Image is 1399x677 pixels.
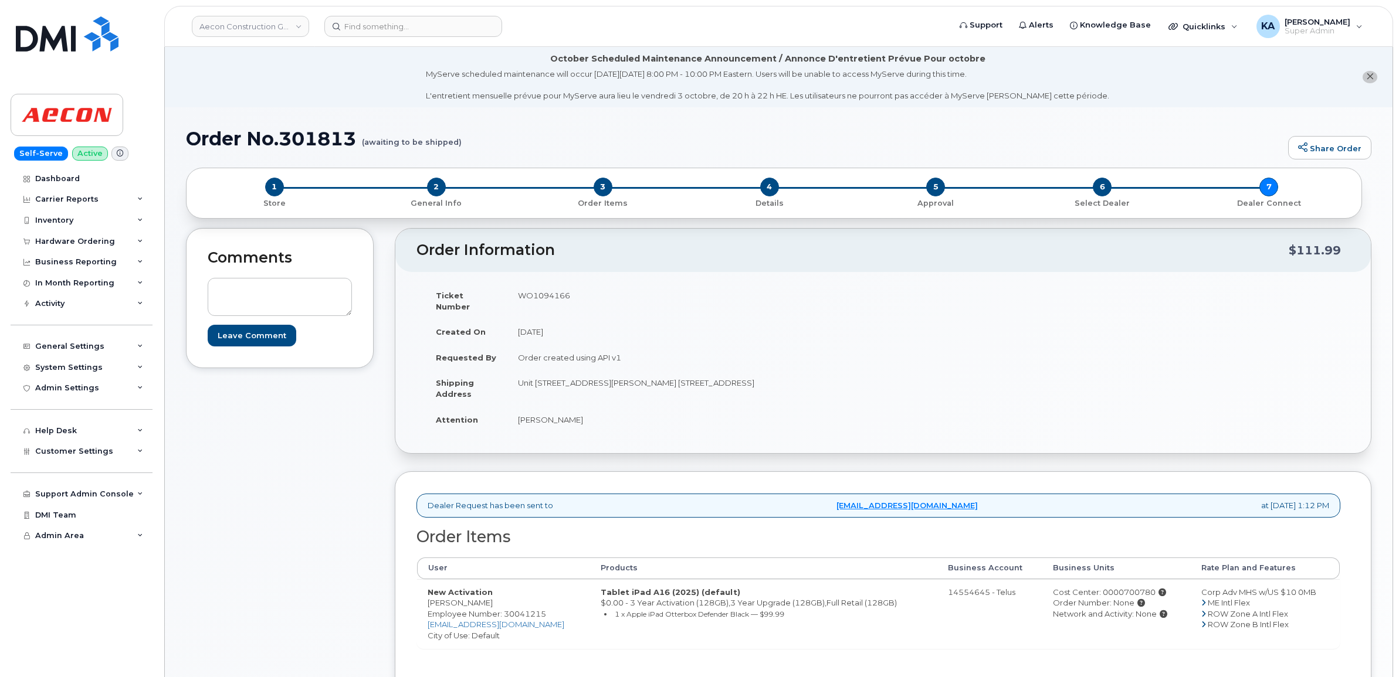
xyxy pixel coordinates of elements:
span: 5 [926,178,945,196]
span: 3 [594,178,612,196]
strong: Tablet iPad A16 (2025) (default) [601,587,740,597]
a: 1 Store [196,196,353,209]
a: 6 Select Dealer [1019,196,1185,209]
th: Rate Plan and Features [1191,557,1340,579]
th: Business Units [1042,557,1191,579]
small: (awaiting to be shipped) [362,128,462,147]
td: Unit [STREET_ADDRESS][PERSON_NAME] [STREET_ADDRESS] [507,370,875,406]
div: MyServe scheduled maintenance will occur [DATE][DATE] 8:00 PM - 10:00 PM Eastern. Users will be u... [426,69,1109,101]
input: Leave Comment [208,325,296,346]
a: 2 General Info [353,196,520,209]
div: Order Number: None [1053,597,1180,608]
strong: Attention [436,415,478,424]
span: 1 [265,178,284,196]
a: 4 Details [686,196,853,209]
p: Select Dealer [1024,198,1181,209]
strong: New Activation [428,587,493,597]
div: Cost Center: 0000700780 [1053,587,1180,598]
span: ROW Zone B Intl Flex [1208,620,1289,629]
h1: Order No.301813 [186,128,1282,149]
div: Network and Activity: None [1053,608,1180,620]
span: Employee Number: 30041215 [428,609,546,618]
h2: Order Information [416,242,1289,258]
strong: Shipping Address [436,378,474,399]
p: General Info [358,198,515,209]
p: Store [201,198,348,209]
p: Approval [857,198,1014,209]
span: 4 [760,178,779,196]
a: 3 Order Items [520,196,686,209]
td: Order created using API v1 [507,345,875,370]
div: Dealer Request has been sent to at [DATE] 1:12 PM [416,494,1340,518]
a: [EMAIL_ADDRESS][DOMAIN_NAME] [428,620,564,629]
a: [EMAIL_ADDRESS][DOMAIN_NAME] [836,500,978,511]
td: WO1094166 [507,283,875,319]
a: Share Order [1288,136,1371,159]
div: $111.99 [1289,239,1341,261]
h2: Order Items [416,528,1340,546]
span: 2 [427,178,446,196]
div: October Scheduled Maintenance Announcement / Annonce D'entretient Prévue Pour octobre [550,53,985,65]
td: Corp Adv MHS w/US $10 0MB [1191,579,1340,648]
td: $0.00 - 3 Year Activation (128GB),3 Year Upgrade (128GB),Full Retail (128GB) [590,579,938,648]
h2: Comments [208,250,352,266]
th: Business Account [937,557,1042,579]
span: ME Intl Flex [1208,598,1250,607]
p: Order Items [524,198,682,209]
td: [PERSON_NAME] [507,407,875,433]
th: User [417,557,590,579]
strong: Created On [436,327,486,336]
p: Details [691,198,848,209]
strong: Requested By [436,353,496,362]
th: Products [590,557,938,579]
span: ROW Zone A Intl Flex [1208,609,1288,618]
a: 5 Approval [852,196,1019,209]
button: close notification [1363,71,1377,83]
td: 14554645 - Telus [937,579,1042,648]
td: [PERSON_NAME] City of Use: Default [417,579,590,648]
small: 1 x Apple iPad Otterbox Defender Black — $99.99 [615,610,784,618]
span: 6 [1093,178,1112,196]
td: [DATE] [507,319,875,345]
strong: Ticket Number [436,291,470,311]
